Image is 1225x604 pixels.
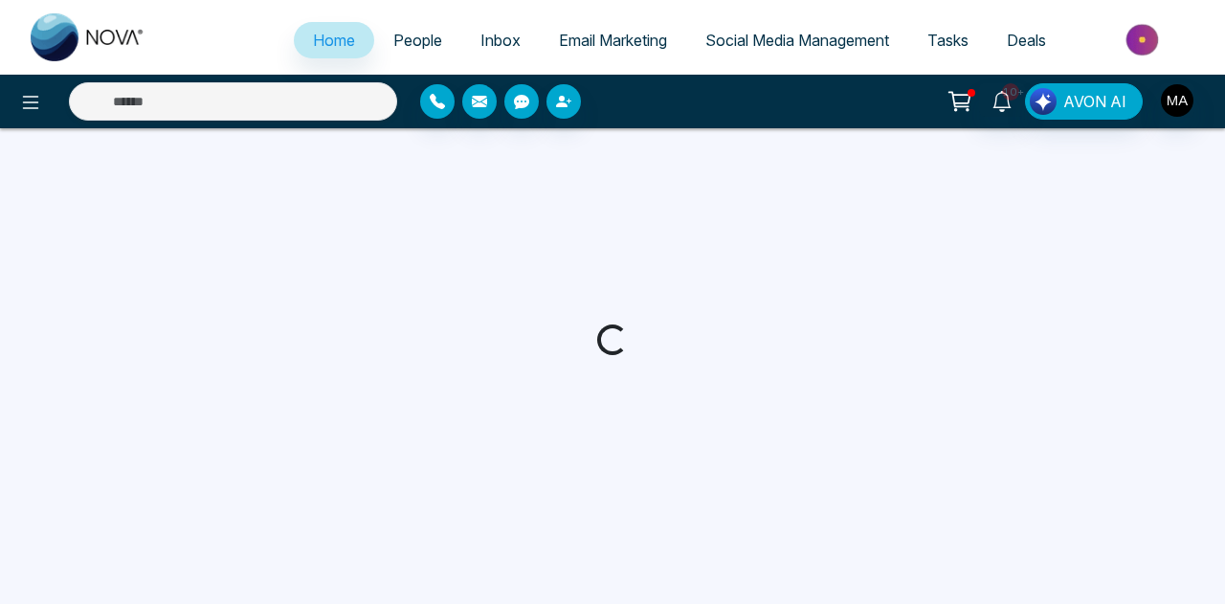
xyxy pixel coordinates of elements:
img: Nova CRM Logo [31,13,145,61]
a: Tasks [908,22,988,58]
span: Email Marketing [559,31,667,50]
img: Market-place.gif [1075,18,1214,61]
img: Lead Flow [1030,88,1057,115]
a: People [374,22,461,58]
a: Email Marketing [540,22,686,58]
a: 10+ [979,83,1025,117]
span: Social Media Management [705,31,889,50]
img: User Avatar [1161,84,1193,117]
span: Deals [1007,31,1046,50]
a: Deals [988,22,1065,58]
a: Social Media Management [686,22,908,58]
a: Inbox [461,22,540,58]
button: AVON AI [1025,83,1143,120]
span: Tasks [927,31,969,50]
a: Home [294,22,374,58]
span: 10+ [1002,83,1019,101]
span: Home [313,31,355,50]
span: Inbox [480,31,521,50]
span: AVON AI [1063,90,1126,113]
span: People [393,31,442,50]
